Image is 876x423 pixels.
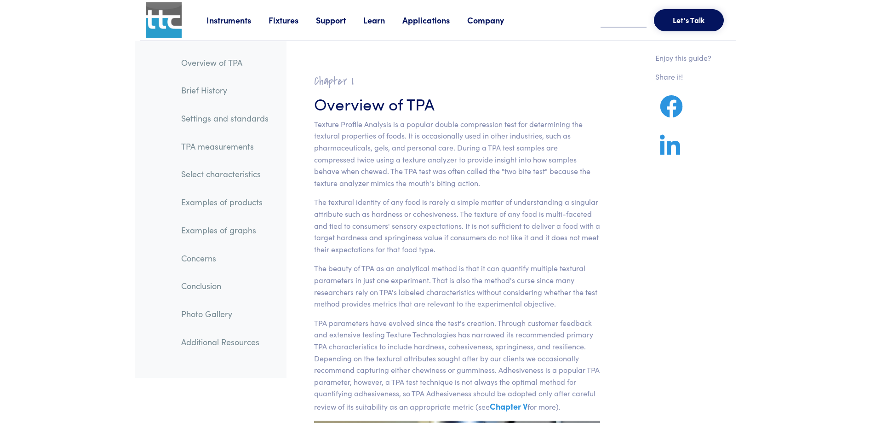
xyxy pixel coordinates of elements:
p: The textural identity of any food is rarely a simple matter of understanding a singular attribute... [314,196,601,255]
a: Concerns [174,248,276,269]
a: Instruments [206,14,269,26]
p: Enjoy this guide? [655,52,711,64]
a: Select characteristics [174,163,276,185]
p: Share it! [655,71,711,83]
a: TPA measurements [174,136,276,157]
p: Texture Profile Analysis is a popular double compression test for determining the textural proper... [314,118,601,189]
a: Additional Resources [174,331,276,353]
a: Photo Gallery [174,303,276,324]
a: Examples of graphs [174,220,276,241]
a: Fixtures [269,14,316,26]
img: ttc_logo_1x1_v1.0.png [146,2,182,38]
a: Learn [363,14,402,26]
a: Company [467,14,521,26]
a: Brief History [174,80,276,101]
button: Let's Talk [654,9,724,31]
p: TPA parameters have evolved since the test's creation. Through customer feedback and extensive te... [314,317,601,413]
p: The beauty of TPA as an analytical method is that it can quantify multiple textural parameters in... [314,262,601,309]
a: Overview of TPA [174,52,276,73]
a: Support [316,14,363,26]
h3: Overview of TPA [314,92,601,115]
a: Applications [402,14,467,26]
a: Chapter V [490,400,527,412]
h2: Chapter I [314,74,601,88]
a: Conclusion [174,275,276,296]
a: Share on LinkedIn [655,145,685,157]
a: Examples of products [174,191,276,213]
a: Settings and standards [174,108,276,129]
